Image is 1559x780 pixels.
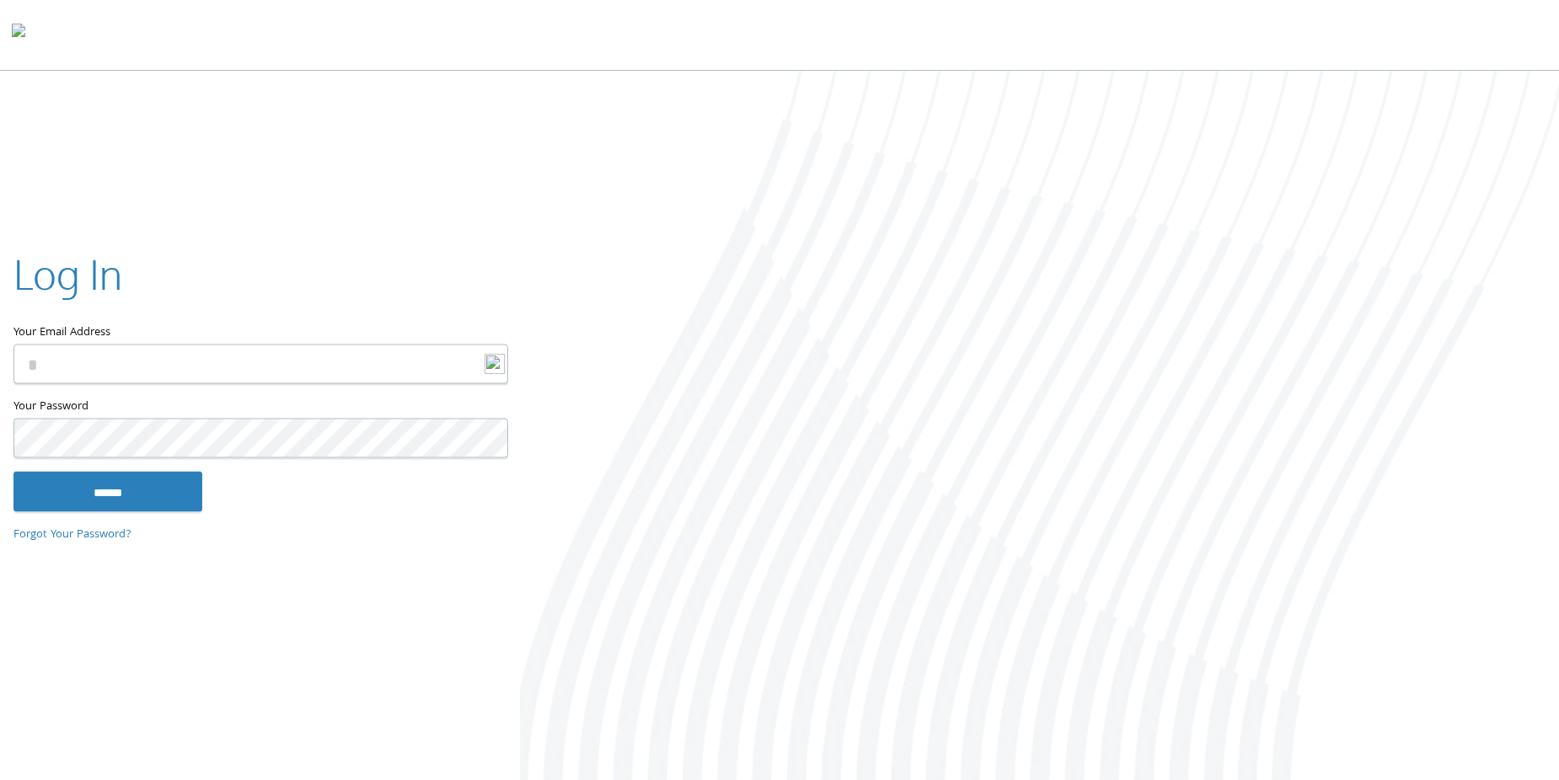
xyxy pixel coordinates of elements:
[485,354,505,374] img: logo-new.svg
[13,398,506,419] label: Your Password
[13,526,131,545] a: Forgot Your Password?
[13,246,122,302] h2: Log In
[12,18,25,51] img: todyl-logo-dark.svg
[474,354,495,374] keeper-lock: Open Keeper Popup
